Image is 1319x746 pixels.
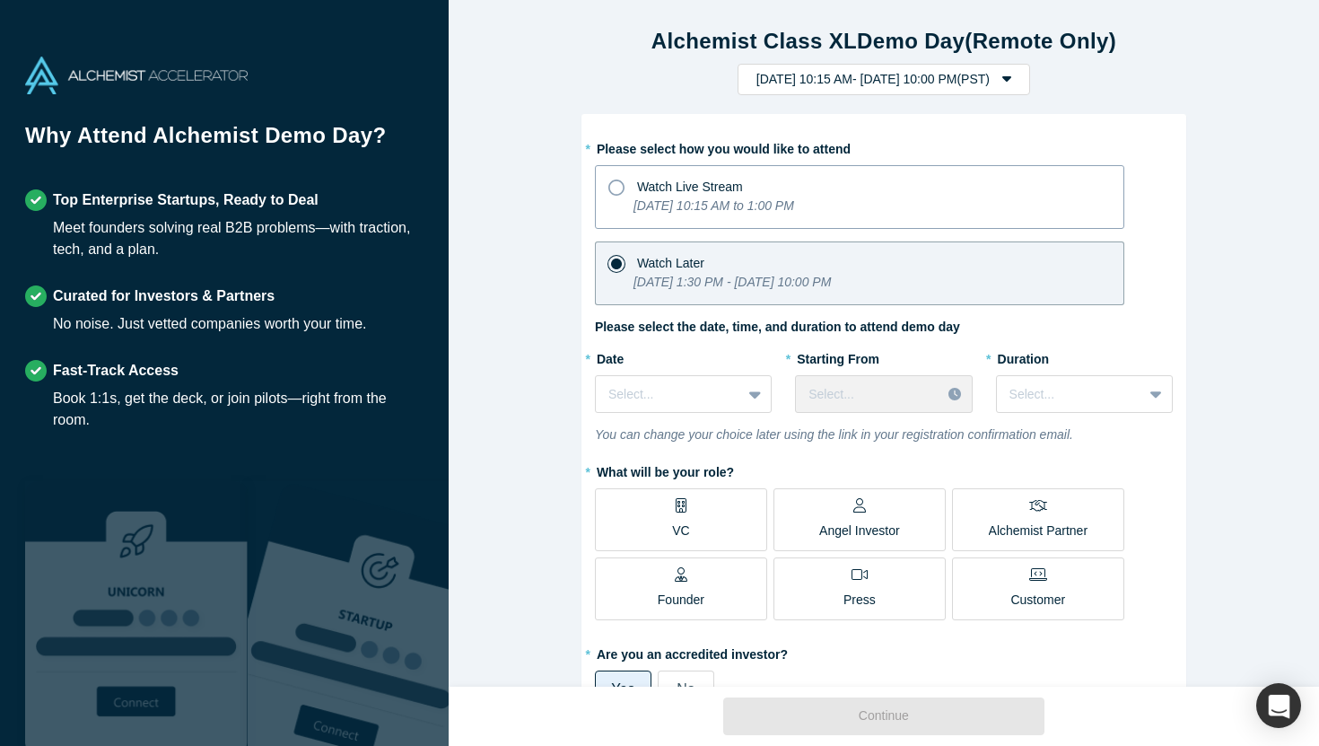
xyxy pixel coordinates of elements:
[53,388,424,431] div: Book 1:1s, get the deck, or join pilots—right from the room.
[651,29,1116,53] strong: Alchemist Class XL Demo Day (Remote Only)
[989,522,1088,540] p: Alchemist Partner
[633,198,794,213] i: [DATE] 10:15 AM to 1:00 PM
[53,363,179,378] strong: Fast-Track Access
[595,457,1173,482] label: What will be your role?
[595,427,1073,442] i: You can change your choice later using the link in your registration confirmation email.
[595,134,1173,159] label: Please select how you would like to attend
[595,639,1173,664] label: Are you an accredited investor?
[637,256,704,270] span: Watch Later
[25,481,248,746] img: Robust Technologies
[672,522,689,540] p: VC
[819,522,900,540] p: Angel Investor
[795,344,879,369] label: Starting From
[53,192,319,207] strong: Top Enterprise Startups, Ready to Deal
[53,217,424,260] div: Meet founders solving real B2B problems—with traction, tech, and a plan.
[843,591,876,610] p: Press
[637,180,743,194] span: Watch Live Stream
[1010,591,1065,610] p: Customer
[996,344,1173,369] label: Duration
[677,681,694,697] span: No
[723,698,1044,735] button: Continue
[738,64,1030,95] button: [DATE] 10:15 AM- [DATE] 10:00 PM(PST)
[595,318,960,337] label: Please select the date, time, and duration to attend demo day
[658,591,704,610] p: Founder
[25,57,248,94] img: Alchemist Accelerator Logo
[248,481,470,746] img: Prism AI
[595,344,772,369] label: Date
[25,119,424,164] h1: Why Attend Alchemist Demo Day?
[53,288,275,303] strong: Curated for Investors & Partners
[611,681,634,697] span: Yes
[53,313,367,335] div: No noise. Just vetted companies worth your time.
[633,275,831,289] i: [DATE] 1:30 PM - [DATE] 10:00 PM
